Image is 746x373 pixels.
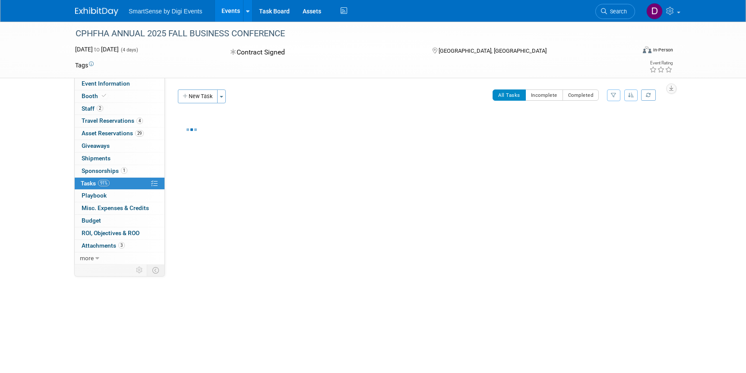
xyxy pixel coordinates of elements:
div: CPHFHA ANNUAL 2025 FALL BUSINESS CONFERENCE [73,26,622,41]
a: Search [595,4,635,19]
a: Booth [75,90,164,102]
span: 29 [135,130,144,137]
span: [DATE] [DATE] [75,46,119,53]
span: 1 [121,167,127,174]
span: Asset Reservations [82,130,144,137]
button: New Task [178,89,218,103]
a: Giveaways [75,140,164,152]
span: 4 [136,118,143,124]
span: Giveaways [82,142,110,149]
a: Refresh [641,89,656,101]
a: Event Information [75,78,164,90]
span: to [93,46,101,53]
span: SmartSense by Digi Events [129,8,202,15]
img: Format-Inperson.png [643,46,651,53]
div: In-Person [653,47,673,53]
button: All Tasks [493,89,526,101]
span: Shipments [82,155,111,162]
a: Sponsorships1 [75,165,164,177]
a: Budget [75,215,164,227]
a: Shipments [75,153,164,165]
td: Tags [75,61,94,70]
span: Travel Reservations [82,117,143,124]
span: more [80,255,94,261]
button: Completed [563,89,599,101]
span: Staff [82,105,103,112]
a: Misc. Expenses & Credits [75,202,164,214]
span: ROI, Objectives & ROO [82,230,139,236]
img: Dan Tiernan [646,3,663,19]
span: Misc. Expenses & Credits [82,204,149,211]
span: Attachments [82,242,125,249]
a: Travel Reservations4 [75,115,164,127]
a: ROI, Objectives & ROO [75,227,164,239]
i: Booth reservation complete [102,93,106,98]
span: Budget [82,217,101,224]
span: Event Information [82,80,130,87]
span: 2 [97,105,103,112]
span: Sponsorships [82,167,127,174]
td: Toggle Event Tabs [147,265,165,276]
a: Tasks91% [75,178,164,190]
span: Playbook [82,192,107,199]
span: Tasks [81,180,110,187]
div: Event Format [584,45,673,58]
span: Booth [82,92,108,99]
span: (4 days) [120,47,138,53]
td: Personalize Event Tab Strip [132,265,147,276]
span: [GEOGRAPHIC_DATA], [GEOGRAPHIC_DATA] [439,48,547,54]
a: Attachments3 [75,240,164,252]
a: Staff2 [75,103,164,115]
a: more [75,252,164,265]
img: ExhibitDay [75,7,118,16]
img: loading... [186,128,197,131]
span: 3 [118,242,125,249]
a: Asset Reservations29 [75,128,164,140]
span: 91% [98,180,110,186]
div: Event Rating [649,61,673,65]
span: Search [607,8,627,15]
div: Contract Signed [228,45,419,60]
button: Incomplete [525,89,563,101]
a: Playbook [75,190,164,202]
